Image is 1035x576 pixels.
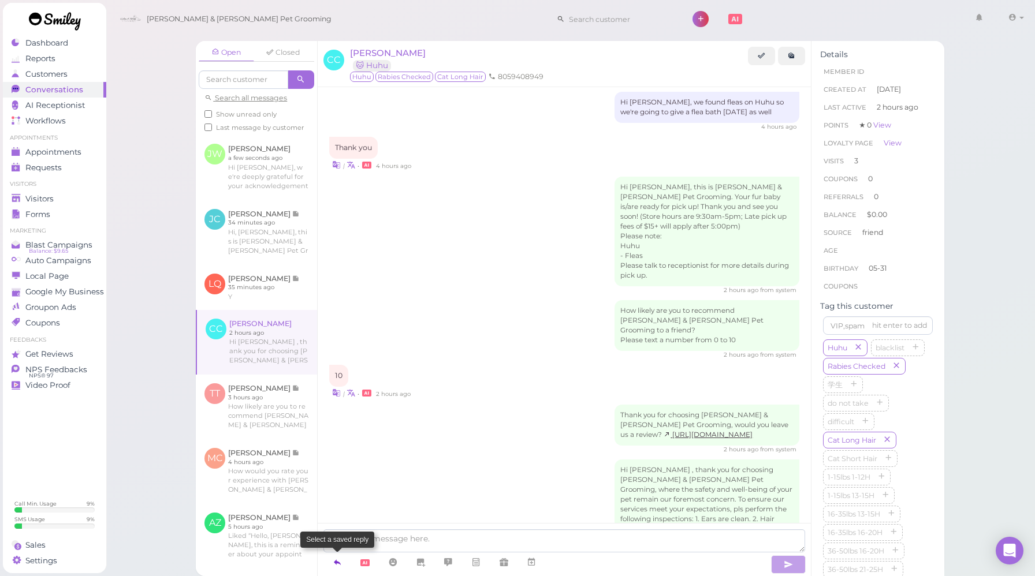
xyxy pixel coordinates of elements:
[615,405,799,446] div: Thank you for choosing [PERSON_NAME] & [PERSON_NAME] Pet Grooming, would you leave us a review?
[25,302,76,312] span: Groupon Ads
[3,537,106,553] a: Sales
[376,390,411,398] span: 09/04/2025 02:56pm
[873,121,891,129] a: View
[3,315,106,331] a: Coupons
[25,85,83,95] span: Conversations
[824,85,866,93] span: Created At
[25,194,54,204] span: Visitors
[3,253,106,268] a: Auto Campaigns
[25,116,66,126] span: Workflows
[615,300,799,351] div: How likely are you to recommend [PERSON_NAME] & [PERSON_NAME] Pet Grooming to a friend? Please te...
[25,38,68,48] span: Dashboard
[877,102,918,113] span: 2 hours ago
[724,351,760,358] span: 09/04/2025 02:47pm
[3,377,106,393] a: Video Proof
[25,163,62,173] span: Requests
[216,110,277,118] span: Show unread only
[3,113,106,129] a: Workflows
[204,110,212,118] input: Show unread only
[87,515,95,523] div: 9 %
[3,180,106,188] li: Visitors
[486,72,546,82] li: 8059408949
[25,540,46,550] span: Sales
[825,454,880,463] span: Cat Short Hair
[435,72,486,82] span: Cat Long Hair
[199,44,254,62] a: Open
[25,54,55,63] span: Reports
[199,70,288,89] input: Search customer
[353,60,391,71] a: 🐱 Huhu
[825,473,873,481] span: 1-15lbs 1-12H
[824,246,838,255] span: age
[820,259,936,278] li: 05-31
[3,144,106,160] a: Appointments
[825,362,888,371] span: Rabies Checked
[824,121,848,129] span: Points
[820,50,936,59] div: Details
[824,193,863,201] span: Referrals
[825,565,885,574] span: 36-50lbs 21-25H
[760,286,796,294] span: from system
[3,346,106,362] a: Get Reviews
[14,515,45,523] div: SMS Usage
[29,371,54,380] span: NPS® 97
[329,159,799,171] div: •
[3,553,106,568] a: Settings
[820,188,936,206] li: 0
[25,287,104,297] span: Google My Business
[3,35,106,51] a: Dashboard
[872,320,927,331] div: hit enter to add
[615,177,799,286] div: Hi [PERSON_NAME], this is [PERSON_NAME] & [PERSON_NAME] Pet Grooming. Your fur baby is/are ready ...
[760,351,796,358] span: from system
[3,191,106,207] a: Visitors
[3,336,106,344] li: Feedbacks
[25,210,50,219] span: Forms
[25,556,57,566] span: Settings
[724,286,760,294] span: 09/04/2025 02:33pm
[204,124,212,131] input: Last message by customer
[724,446,760,453] span: 09/04/2025 02:56pm
[3,237,106,253] a: Blast Campaigns Balance: $9.65
[3,284,106,300] a: Google My Business
[350,47,426,70] a: [PERSON_NAME] 🐱 Huhu
[3,207,106,222] a: Forms
[859,121,891,129] span: ★ 0
[329,387,799,399] div: •
[25,380,70,390] span: Video Proof
[147,3,332,35] span: [PERSON_NAME] & [PERSON_NAME] Pet Grooming
[824,282,858,290] span: Coupons
[25,100,85,110] span: AI Receptionist
[25,365,87,375] span: NPS Feedbacks
[825,528,885,537] span: 16-35lbs 16-20H
[823,316,933,335] input: VIP,spam
[820,301,936,311] div: Tag this customer
[664,431,753,439] a: [URL][DOMAIN_NAME]
[3,98,106,113] a: AI Receptionist
[877,84,901,95] span: [DATE]
[3,66,106,82] a: Customers
[29,246,68,256] span: Balance: $9.65
[761,123,796,130] span: 09/04/2025 12:42pm
[825,417,857,426] span: difficult
[820,223,936,242] li: friend
[760,446,796,453] span: from system
[375,72,433,82] span: Rabies Checked
[615,92,799,123] div: Hi [PERSON_NAME], we found fleas on Huhu so we're going to give a flea bath [DATE] as well
[3,160,106,175] a: Requests
[3,227,106,235] li: Marketing
[820,170,936,188] li: 0
[824,175,858,183] span: Coupons
[14,500,57,507] div: Call Min. Usage
[867,210,887,219] span: $0.00
[25,318,60,328] span: Coupons
[824,264,858,272] span: Birthday
[824,157,844,165] span: Visits
[3,300,106,315] a: Groupon Ads
[216,124,304,132] span: Last message by customer
[3,82,106,98] a: Conversations
[3,134,106,142] li: Appointments
[824,68,864,76] span: Member ID
[25,256,91,265] span: Auto Campaigns
[820,152,936,170] li: 3
[3,362,106,377] a: NPS Feedbacks NPS® 97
